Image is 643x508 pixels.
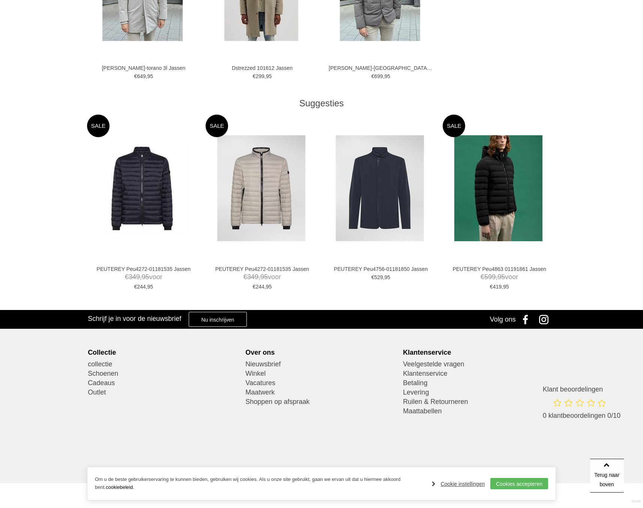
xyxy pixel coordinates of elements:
[247,273,258,281] span: 349
[493,284,502,290] span: 419
[403,360,555,369] a: Veelgestelde vragen
[266,284,272,290] span: 95
[245,369,398,378] a: Winkel
[385,73,391,79] span: 95
[590,459,624,493] a: Terug naar boven
[403,388,555,397] a: Levering
[385,274,391,280] span: 95
[245,360,398,369] a: Nieuwsbrief
[129,273,140,281] span: 349
[88,369,240,378] a: Schoenen
[403,407,555,416] a: Maattabellen
[266,73,272,79] span: 95
[432,478,485,490] a: Cookie instellingen
[383,73,385,79] span: ,
[134,73,137,79] span: €
[371,73,374,79] span: €
[146,73,147,79] span: ,
[245,378,398,388] a: Vacatures
[88,378,240,388] a: Cadeaus
[147,73,153,79] span: 95
[490,310,516,329] div: Volg ons
[255,73,264,79] span: 299
[502,284,503,290] span: ,
[88,314,181,323] h3: Schrijf je in voor de nieuwsbrief
[329,65,433,71] a: [PERSON_NAME]-[GEOGRAPHIC_DATA] Jassen
[142,273,149,281] span: 95
[92,266,195,272] a: PEUTEREY Peu4272-01181535 Jassen
[481,273,484,281] span: €
[264,73,266,79] span: ,
[447,266,551,272] a: PEUTEREY Peu4863 01191861 Jassen
[454,135,542,241] img: PEUTEREY Peu4863 01191861 Jassen
[95,476,424,491] p: Om u de beste gebruikerservaring te kunnen bieden, gebruiken wij cookies. Als u onze site gebruik...
[210,65,314,71] a: Dstrezzed 101612 Jassen
[137,73,146,79] span: 649
[217,135,305,241] img: PEUTEREY Peu4272-01181535 Jassen
[503,284,509,290] span: 95
[490,284,493,290] span: €
[134,284,137,290] span: €
[245,388,398,397] a: Maatwerk
[518,310,536,329] a: Facebook
[92,272,195,282] span: voor
[490,478,548,489] a: Cookies accepteren
[106,484,133,490] a: cookiebeleid
[403,348,555,357] div: Klantenservice
[146,284,147,290] span: ,
[371,274,374,280] span: €
[99,144,187,233] img: PEUTEREY Peu4272-01181535 Jassen
[243,273,247,281] span: €
[403,369,555,378] a: Klantenservice
[336,135,424,241] img: PEUTEREY Peu4756-01181850 Jassen
[264,284,266,290] span: ,
[383,274,385,280] span: ,
[329,266,433,272] a: PEUTEREY Peu4756-01181850 Jassen
[245,397,398,407] a: Shoppen op afspraak
[496,273,497,281] span: ,
[87,98,556,109] div: Suggesties
[536,310,555,329] a: Instagram
[125,273,129,281] span: €
[543,385,620,428] a: Klant beoordelingen 0 klantbeoordelingen 0/10
[189,312,246,327] a: Nu inschrijven
[374,274,383,280] span: 529
[632,497,641,506] a: Divide
[140,273,142,281] span: ,
[543,412,620,419] span: 0 klantbeoordelingen 0/10
[484,273,496,281] span: 599
[210,266,314,272] a: PEUTEREY Peu4272-01181535 Jassen
[88,388,240,397] a: Outlet
[543,385,620,393] h3: Klant beoordelingen
[447,272,551,282] span: voor
[403,378,555,388] a: Betaling
[260,273,268,281] span: 95
[88,348,240,357] div: Collectie
[147,284,153,290] span: 95
[374,73,383,79] span: 699
[88,360,240,369] a: collectie
[245,348,398,357] div: Over ons
[210,272,314,282] span: voor
[137,284,146,290] span: 244
[258,273,260,281] span: ,
[92,65,195,71] a: [PERSON_NAME]-torano 3l Jassen
[253,284,256,290] span: €
[403,397,555,407] a: Ruilen & Retourneren
[253,73,256,79] span: €
[255,284,264,290] span: 244
[497,273,505,281] span: 95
